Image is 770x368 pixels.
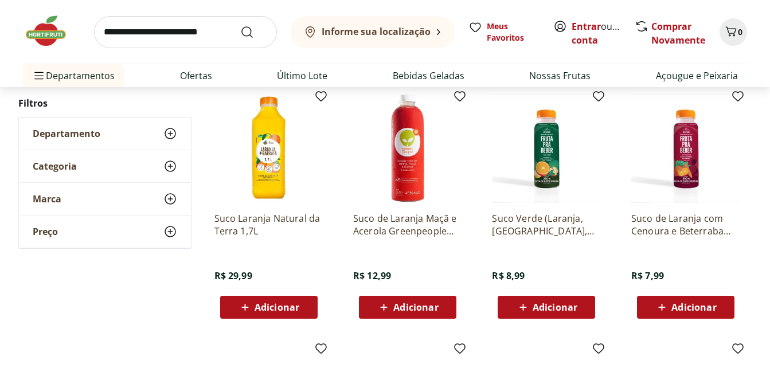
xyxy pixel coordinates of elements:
a: Entrar [572,20,601,33]
a: Suco Verde (Laranja, [GEOGRAPHIC_DATA], Couve, Maça e Gengibre) 250ml [492,212,601,237]
span: Departamentos [32,62,115,89]
span: Categoria [33,160,77,172]
button: Informe sua localização [291,16,455,48]
span: Adicionar [255,303,299,312]
span: 0 [738,26,742,37]
span: R$ 8,99 [492,269,525,282]
span: Preço [33,226,58,237]
button: Departamento [19,118,191,150]
a: Ofertas [180,69,212,83]
input: search [94,16,277,48]
a: Criar conta [572,20,635,46]
a: Suco Laranja Natural da Terra 1,7L [214,212,323,237]
a: Nossas Frutas [529,69,591,83]
button: Carrinho [720,18,747,46]
a: Último Lote [277,69,327,83]
button: Categoria [19,150,191,182]
img: Suco Laranja Natural da Terra 1,7L [214,94,323,203]
span: Adicionar [533,303,577,312]
a: Açougue e Peixaria [656,69,738,83]
span: Departamento [33,128,100,139]
button: Adicionar [637,296,734,319]
img: Suco de Laranja com Cenoura e Beterraba Fruta Para Beber Natural da Terra 250ml [631,94,740,203]
a: Meus Favoritos [468,21,540,44]
img: Suco de Laranja Maçã e Acerola Greenpeople 500ml [353,94,462,203]
button: Adicionar [359,296,456,319]
span: ou [572,19,623,47]
a: Bebidas Geladas [393,69,464,83]
button: Marca [19,183,191,215]
button: Adicionar [220,296,318,319]
span: Adicionar [671,303,716,312]
b: Informe sua localização [322,25,431,38]
span: R$ 12,99 [353,269,391,282]
span: R$ 7,99 [631,269,664,282]
button: Preço [19,216,191,248]
button: Menu [32,62,46,89]
a: Comprar Novamente [651,20,705,46]
a: Suco de Laranja Maçã e Acerola Greenpeople 500ml [353,212,462,237]
img: Hortifruti [23,14,80,48]
span: Adicionar [393,303,438,312]
a: Suco de Laranja com Cenoura e Beterraba Fruta Para Beber Natural da Terra 250ml [631,212,740,237]
span: R$ 29,99 [214,269,252,282]
span: Marca [33,193,61,205]
button: Adicionar [498,296,595,319]
span: Meus Favoritos [487,21,540,44]
button: Submit Search [240,25,268,39]
img: Suco Verde (Laranja, Hortelã, Couve, Maça e Gengibre) 250ml [492,94,601,203]
h2: Filtros [18,92,191,115]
